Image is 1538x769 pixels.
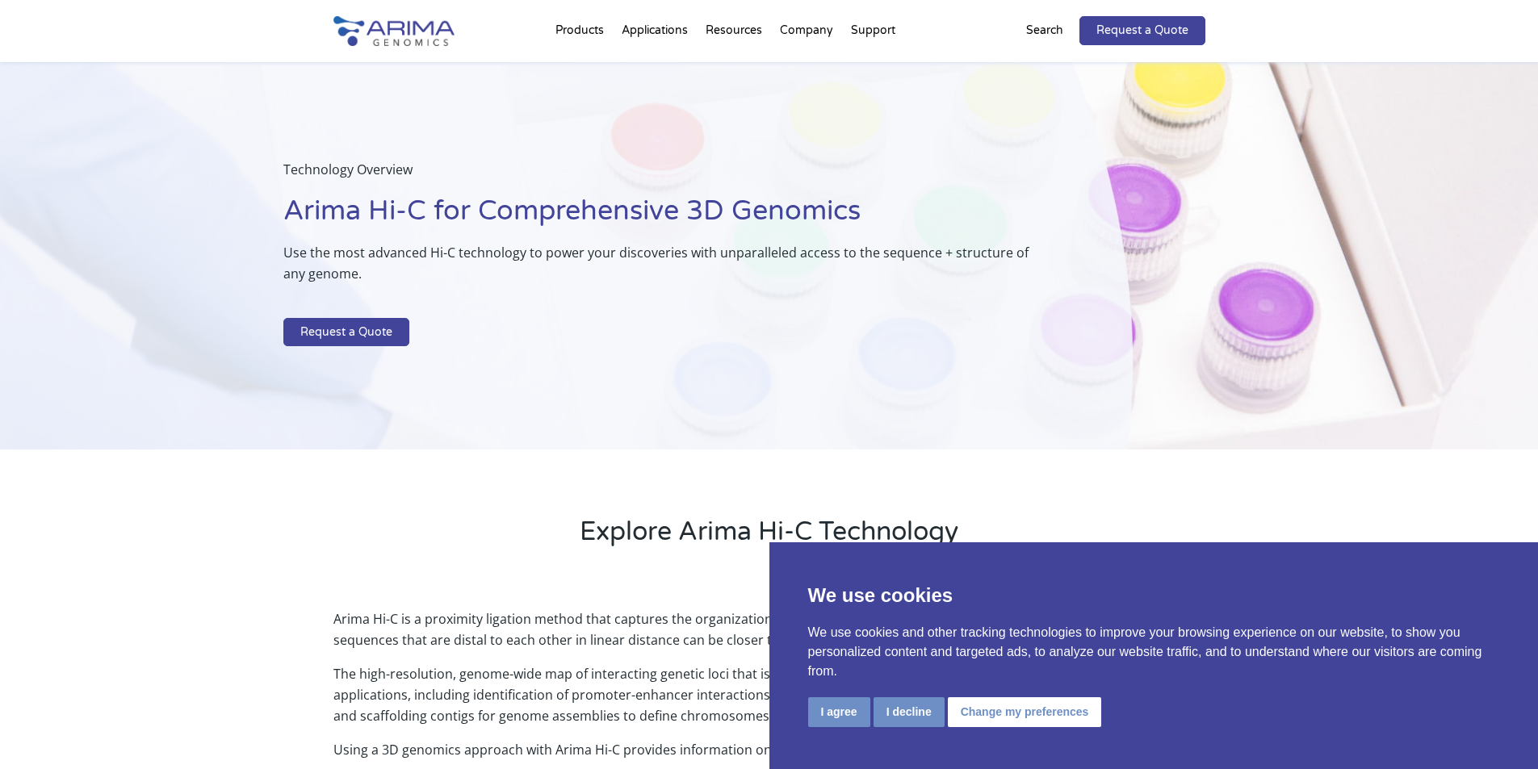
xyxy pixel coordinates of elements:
[333,663,1205,739] p: The high-resolution, genome-wide map of interacting genetic loci that is generated from Hi-C data...
[333,608,1205,663] p: Arima Hi-C is a proximity ligation method that captures the organizational structure of chromatin...
[283,193,1052,242] h1: Arima Hi-C for Comprehensive 3D Genomics
[333,514,1205,562] h2: Explore Arima Hi-C Technology
[333,16,455,46] img: Arima-Genomics-logo
[808,697,870,727] button: I agree
[1026,20,1063,41] p: Search
[283,159,1052,193] p: Technology Overview
[808,623,1500,681] p: We use cookies and other tracking technologies to improve your browsing experience on our website...
[283,318,409,347] a: Request a Quote
[808,581,1500,610] p: We use cookies
[874,697,945,727] button: I decline
[333,739,1205,760] p: Using a 3D genomics approach with Arima Hi-C provides information on both the sequence + structur...
[948,697,1102,727] button: Change my preferences
[283,242,1052,297] p: Use the most advanced Hi-C technology to power your discoveries with unparalleled access to the s...
[1079,16,1205,45] a: Request a Quote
